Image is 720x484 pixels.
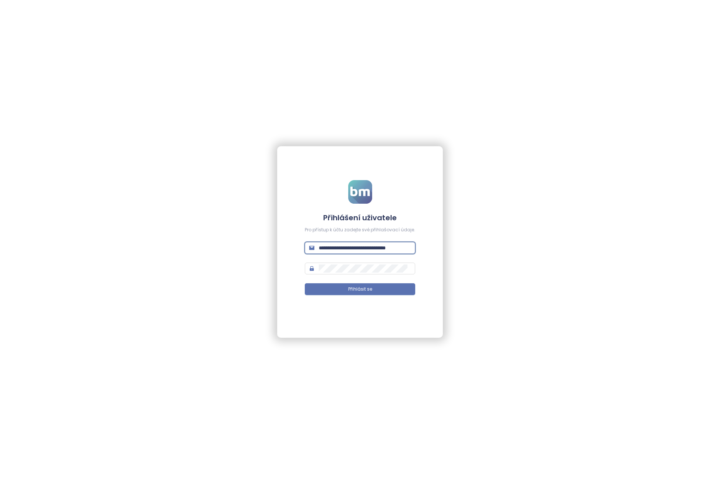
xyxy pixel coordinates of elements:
[348,286,372,293] span: Přihlásit se
[305,227,415,234] div: Pro přístup k účtu zadejte své přihlašovací údaje.
[309,266,314,271] span: zamknout
[348,180,372,204] img: logo
[305,213,415,223] h4: Přihlášení uživatele
[305,283,415,295] button: Přihlásit se
[309,245,314,250] span: pošta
